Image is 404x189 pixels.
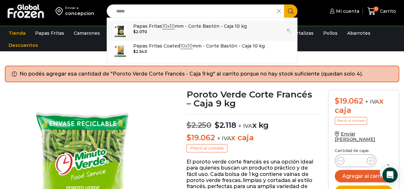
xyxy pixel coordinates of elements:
span: $ [335,96,339,105]
p: Cantidad de cajas [335,149,393,153]
a: Mi cuenta [328,5,359,18]
li: No podés agregar esa cantidad de "Poroto Verde Corte Francés - Caja 9 kg" al carrito porque no ha... [19,70,393,78]
p: x kg [187,114,318,130]
a: Papas Fritas10x10mm - Corte Bastón - Caja 10 kg $2.070 [107,21,297,41]
span: Mi cuenta [334,8,359,14]
p: Precio al contado [187,144,227,152]
div: concepcion [65,10,94,17]
span: $ [187,120,191,130]
h1: Poroto Verde Corte Francés – Caja 9 kg [187,90,318,108]
span: $ [133,29,136,34]
strong: 10x10 [180,43,193,49]
p: Precio al contado [335,117,367,125]
a: Camarones [71,27,103,39]
a: Tienda [5,27,29,39]
bdi: 2.118 [215,120,236,130]
span: $ [187,133,191,142]
a: Papas Fritas Coated10x10mm - Corte Bastón - Caja 10 kg $2.540 [107,41,297,61]
bdi: 19.062 [187,133,215,142]
span: + IVA [217,135,231,142]
bdi: 2.540 [133,49,147,54]
a: 10 Carrito [366,4,398,19]
bdi: 2.070 [133,29,147,34]
img: address-field-icon.svg [56,6,65,17]
span: 10 [373,6,378,11]
span: Carrito [378,8,396,14]
a: Enviar [PERSON_NAME] [335,131,375,142]
a: Abarrotes [344,27,374,39]
strong: 10x10 [162,23,175,29]
a: Hortalizas [287,27,317,39]
input: Product quantity [349,156,362,165]
div: Enviar a [65,6,94,10]
div: x caja [335,97,393,115]
button: Search button [284,4,297,18]
span: $ [215,120,219,130]
p: Papas Fritas mm - Corte Bastón - Caja 10 kg [133,23,247,30]
bdi: 2.250 [187,120,211,130]
p: Papas Fritas Coated mm - Corte Bastón - Caja 10 kg [133,42,265,49]
button: Agregar al carrito [335,170,393,182]
span: + IVA [365,98,379,105]
a: Pollos [320,27,341,39]
div: Open Intercom Messenger [382,167,398,183]
span: + IVA [238,123,252,129]
a: Papas Fritas [32,27,67,39]
bdi: 19.062 [335,96,363,105]
a: Descuentos [5,39,41,51]
span: $ [133,49,136,54]
p: x caja [187,133,318,142]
